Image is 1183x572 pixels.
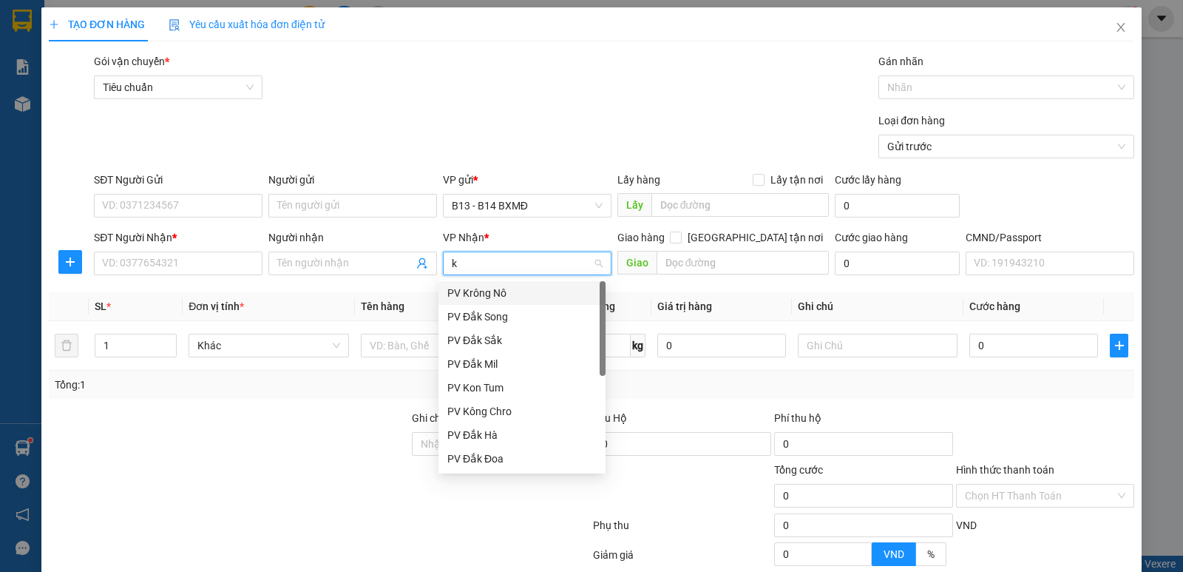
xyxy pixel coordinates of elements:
span: Giao hàng [617,232,665,243]
div: VP gửi [443,172,611,188]
span: % [927,548,935,560]
div: PV Đắk Sắk [447,332,597,349]
span: B13 - B14 BXMĐ [452,195,603,217]
button: delete [55,334,78,357]
div: Phí thu hộ [774,410,952,432]
button: plus [1110,334,1128,357]
input: Ghi Chú [798,334,957,357]
div: PV Kông Chro [447,403,597,420]
button: plus [58,250,82,274]
strong: CÔNG TY TNHH [GEOGRAPHIC_DATA] 214 QL13 - P.26 - Q.BÌNH THẠNH - TP HCM 1900888606 [38,24,120,79]
div: PV Kông Chro [438,400,606,423]
span: VP Nhận [443,232,484,243]
label: Hình thức thanh toán [956,464,1054,476]
label: Cước giao hàng [835,232,908,243]
span: kg [631,334,645,357]
span: plus [49,19,59,30]
div: PV Đắk Mil [438,352,606,376]
label: Loại đơn hàng [878,115,945,127]
span: B131409250647 [132,55,209,67]
div: PV Krông Nô [438,281,606,305]
span: Nơi nhận: [113,103,137,124]
span: user-add [416,258,428,269]
div: SĐT Người Gửi [94,172,262,188]
div: PV Đắk Hà [447,427,597,443]
span: VND [956,519,977,531]
span: Gửi trước [887,135,1125,158]
div: PV Đắk Sắk [438,329,606,352]
span: Cước hàng [969,300,1020,312]
span: close [1115,21,1127,33]
div: PV Đắk Mil [447,356,597,372]
span: PV [PERSON_NAME] [149,104,206,120]
span: [GEOGRAPHIC_DATA] tận nơi [682,229,829,246]
span: plus [59,256,81,268]
span: Tổng cước [774,464,823,476]
span: VND [884,548,904,560]
div: PV Đắk Hà [438,423,606,447]
th: Ghi chú [792,292,963,321]
span: Giao [617,251,657,275]
label: Ghi chú đơn hàng [412,412,493,424]
div: Người nhận [268,229,437,246]
span: Tiêu chuẩn [103,76,254,98]
span: Lấy hàng [617,174,660,186]
div: Phụ thu [591,517,773,543]
div: PV Đắk Song [438,305,606,329]
span: TẠO ĐƠN HÀNG [49,18,145,30]
div: PV Krông Nô [447,285,597,301]
div: PV Kon Tum [447,380,597,396]
span: 13:26:25 [DATE] [140,67,209,78]
span: Giá trị hàng [657,300,712,312]
input: Ghi chú đơn hàng [412,432,590,456]
span: SL [95,300,106,312]
span: Khác [197,334,339,357]
button: Close [1100,7,1142,49]
label: Gán nhãn [878,55,923,67]
span: Lấy tận nơi [765,172,829,188]
span: Đơn vị tính [189,300,244,312]
span: Nơi gửi: [15,103,30,124]
input: VD: Bàn, Ghế [361,334,521,357]
span: Gói vận chuyển [94,55,169,67]
input: Cước lấy hàng [835,194,960,218]
input: 0 [657,334,786,357]
label: Cước lấy hàng [835,174,901,186]
div: PV Đắk Song [447,309,597,325]
div: PV Đắk Đoa [447,451,597,467]
div: SĐT Người Nhận [94,229,262,246]
img: icon [169,19,180,31]
span: Thu Hộ [593,412,627,424]
div: Tổng: 1 [55,377,458,393]
strong: BIÊN NHẬN GỬI HÀNG HOÁ [51,89,172,100]
input: Dọc đường [657,251,830,275]
input: Dọc đường [651,193,830,217]
span: plus [1111,340,1128,351]
img: logo [15,33,34,70]
span: Yêu cầu xuất hóa đơn điện tử [169,18,325,30]
span: Lấy [617,193,651,217]
div: CMND/Passport [966,229,1134,246]
input: Cước giao hàng [835,252,960,275]
span: Tên hàng [361,300,404,312]
div: Người gửi [268,172,437,188]
div: PV Đắk Đoa [438,447,606,471]
div: PV Kon Tum [438,376,606,400]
